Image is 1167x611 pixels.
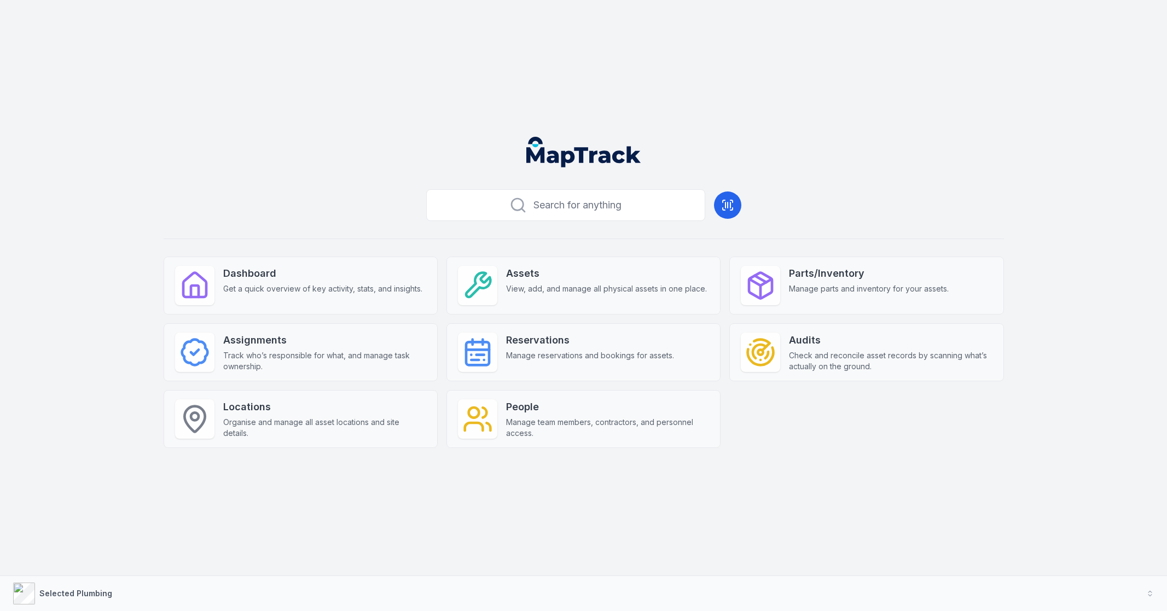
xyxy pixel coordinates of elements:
span: Manage parts and inventory for your assets. [789,283,949,294]
strong: Locations [223,399,426,415]
span: Manage team members, contractors, and personnel access. [506,417,709,439]
strong: Parts/Inventory [789,266,949,281]
span: View, add, and manage all physical assets in one place. [506,283,707,294]
span: Get a quick overview of key activity, stats, and insights. [223,283,422,294]
strong: Assets [506,266,707,281]
a: Parts/InventoryManage parts and inventory for your assets. [729,257,1003,315]
button: Search for anything [426,189,705,221]
a: PeopleManage team members, contractors, and personnel access. [446,390,721,448]
span: Manage reservations and bookings for assets. [506,350,674,361]
strong: Reservations [506,333,674,348]
span: Check and reconcile asset records by scanning what’s actually on the ground. [789,350,992,372]
span: Organise and manage all asset locations and site details. [223,417,426,439]
strong: Assignments [223,333,426,348]
a: AssignmentsTrack who’s responsible for what, and manage task ownership. [164,323,438,381]
nav: Global [509,137,659,167]
span: Track who’s responsible for what, and manage task ownership. [223,350,426,372]
a: DashboardGet a quick overview of key activity, stats, and insights. [164,257,438,315]
strong: People [506,399,709,415]
a: AuditsCheck and reconcile asset records by scanning what’s actually on the ground. [729,323,1003,381]
strong: Selected Plumbing [39,589,112,598]
span: Search for anything [533,197,622,213]
a: AssetsView, add, and manage all physical assets in one place. [446,257,721,315]
a: ReservationsManage reservations and bookings for assets. [446,323,721,381]
a: LocationsOrganise and manage all asset locations and site details. [164,390,438,448]
strong: Audits [789,333,992,348]
strong: Dashboard [223,266,422,281]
